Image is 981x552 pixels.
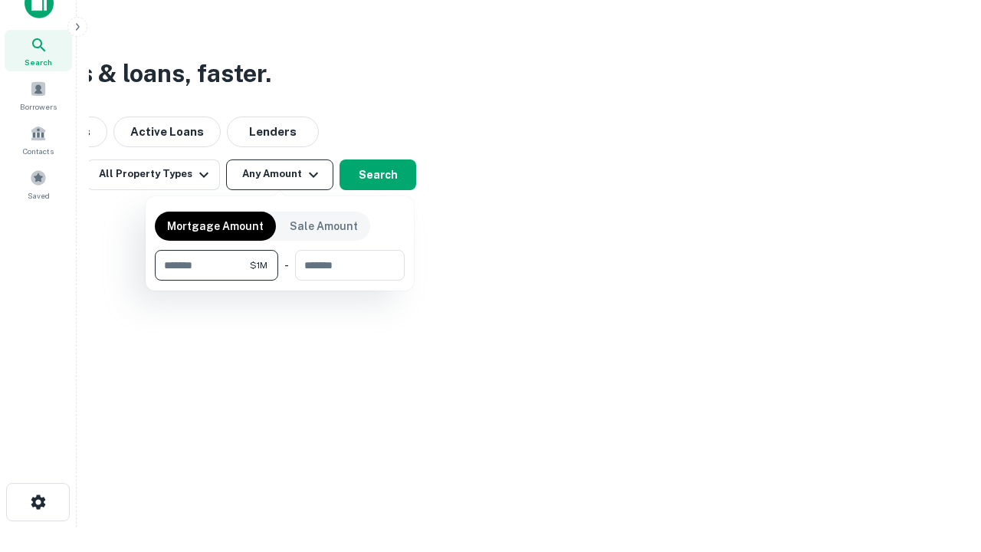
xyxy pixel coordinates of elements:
[167,218,264,235] p: Mortgage Amount
[250,258,267,272] span: $1M
[284,250,289,281] div: -
[290,218,358,235] p: Sale Amount
[904,429,981,503] iframe: Chat Widget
